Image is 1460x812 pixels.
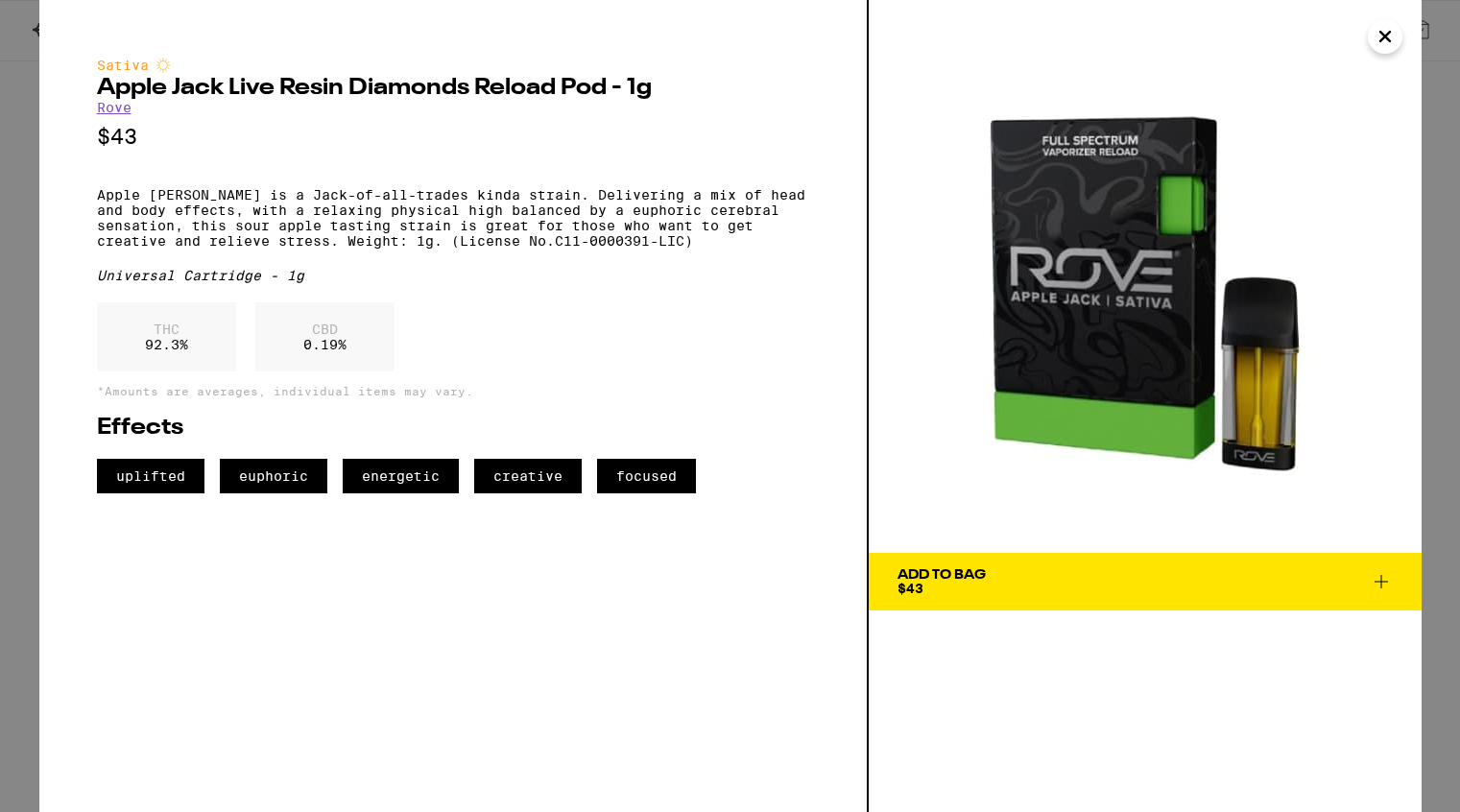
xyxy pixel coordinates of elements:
h2: Effects [97,417,809,440]
p: *Amounts are averages, individual items may vary. [97,385,809,397]
p: $43 [97,125,809,149]
span: energetic [343,459,459,493]
p: CBD [303,322,347,337]
span: focused [597,459,696,493]
img: sativaColor.svg [156,58,171,73]
span: uplifted [97,459,204,493]
button: Close [1368,19,1402,54]
div: Sativa [97,58,809,73]
span: euphoric [220,459,327,493]
span: $43 [898,581,923,596]
span: Hi. Need any help? [12,13,138,29]
div: Add To Bag [898,568,986,582]
div: 92.3 % [97,302,236,371]
span: creative [474,459,582,493]
p: THC [145,322,188,337]
button: Add To Bag$43 [869,553,1422,610]
div: Universal Cartridge - 1g [97,268,809,283]
div: 0.19 % [255,302,395,371]
a: Rove [97,100,132,115]
p: Apple [PERSON_NAME] is a Jack-of-all-trades kinda strain. Delivering a mix of head and body effec... [97,187,809,249]
h2: Apple Jack Live Resin Diamonds Reload Pod - 1g [97,77,809,100]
